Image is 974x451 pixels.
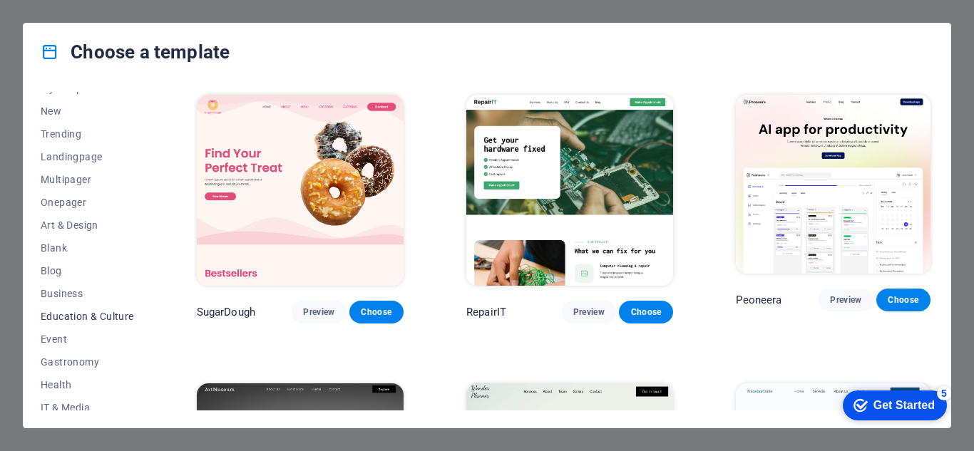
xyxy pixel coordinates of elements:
span: Blog [41,265,134,276]
button: Gastronomy [41,351,134,373]
div: Get Started 5 items remaining, 0% complete [11,7,116,37]
h4: Choose a template [41,41,230,63]
button: Preview [292,301,346,323]
p: SugarDough [197,305,255,319]
span: Multipager [41,174,134,185]
span: Education & Culture [41,311,134,322]
img: RepairIT [466,95,673,286]
button: New [41,100,134,123]
button: Landingpage [41,145,134,168]
span: Landingpage [41,151,134,162]
button: Event [41,328,134,351]
span: Choose [361,306,392,318]
div: Get Started [42,16,103,28]
button: Choose [619,301,673,323]
span: Preview [303,306,334,318]
button: Onepager [41,191,134,214]
p: RepairIT [466,305,506,319]
button: Blog [41,259,134,282]
span: Choose [630,306,662,318]
span: Gastronomy [41,356,134,368]
button: Multipager [41,168,134,191]
button: Choose [876,289,931,311]
span: Onepager [41,197,134,208]
span: Preview [830,294,861,306]
button: Business [41,282,134,305]
span: Art & Design [41,219,134,231]
span: New [41,105,134,117]
span: Blank [41,242,134,254]
button: Preview [819,289,873,311]
button: Health [41,373,134,396]
span: Choose [888,294,919,306]
span: Preview [573,306,605,318]
span: Trending [41,128,134,140]
button: Choose [349,301,404,323]
button: Preview [562,301,616,323]
p: Peoneera [736,293,781,307]
button: Education & Culture [41,305,134,328]
img: SugarDough [197,95,404,286]
button: Trending [41,123,134,145]
div: 5 [106,3,120,17]
img: Peoneera [736,95,931,274]
button: Art & Design [41,214,134,237]
button: Blank [41,237,134,259]
span: Event [41,333,134,345]
span: Health [41,379,134,390]
span: IT & Media [41,402,134,413]
span: Business [41,288,134,299]
button: IT & Media [41,396,134,419]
